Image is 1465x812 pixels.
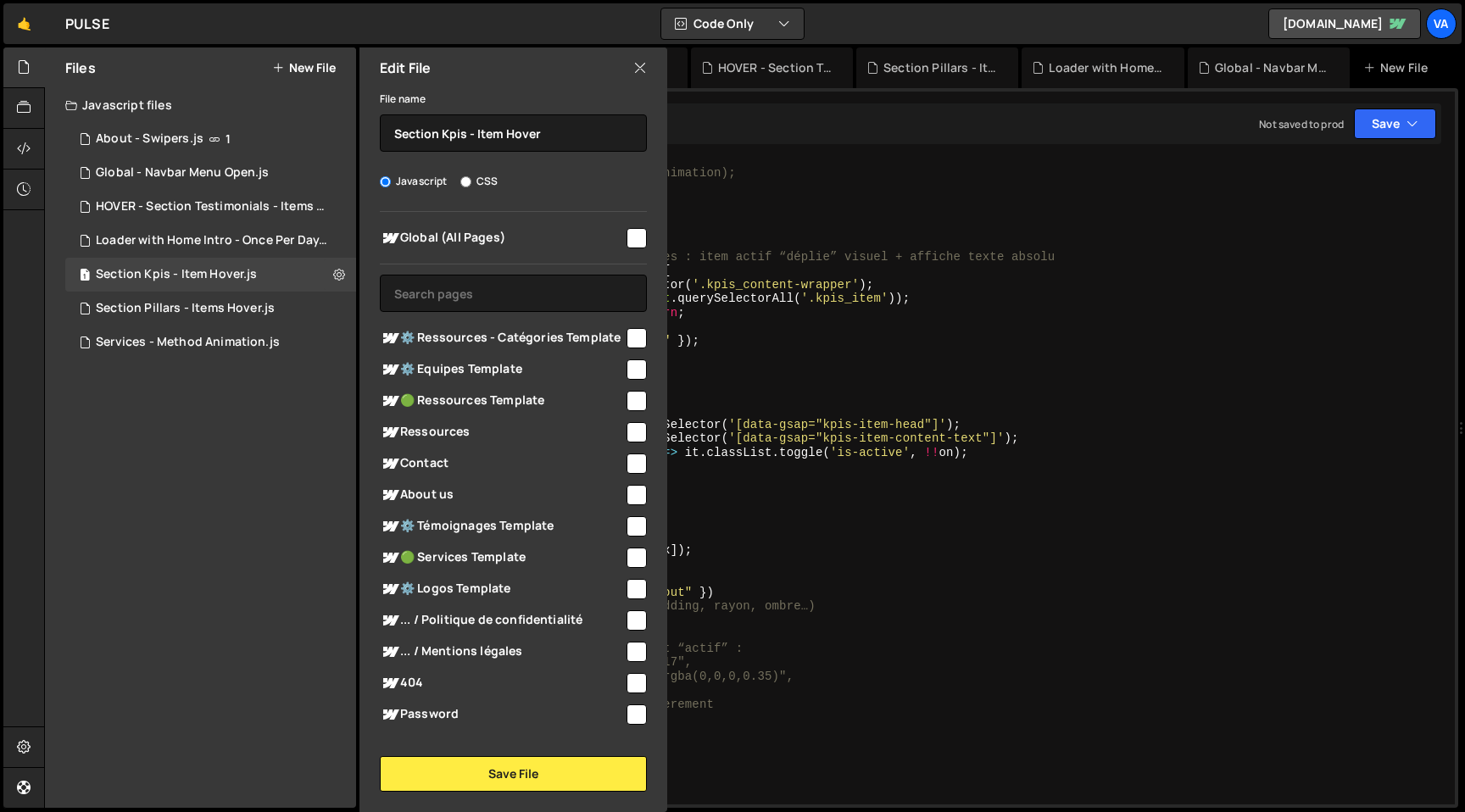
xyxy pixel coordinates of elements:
[65,122,356,156] div: 16253/43838.js
[380,275,647,312] input: Search pages
[1215,59,1329,76] div: Global - Navbar Menu Open.js
[272,61,336,75] button: New File
[380,58,431,77] h2: Edit File
[1268,8,1421,39] a: [DOMAIN_NAME]
[65,156,356,190] div: 16253/44426.js
[718,59,833,76] div: HOVER - Section Testimonials - Items Hover.js
[380,548,624,568] span: 🟢 Services Template
[1426,8,1457,39] a: Va
[380,91,426,108] label: File name
[80,270,90,283] span: 1
[96,199,330,214] div: HOVER - Section Testimonials - Items Hover.js
[65,325,356,359] div: 16253/44878.js
[380,610,624,631] span: ... / Politique de confidentialité
[380,704,624,725] span: Password
[380,756,647,792] button: Save File
[380,176,391,187] input: Javascript
[65,58,96,77] h2: Files
[96,267,257,282] div: Section Kpis - Item Hover.js
[380,485,624,505] span: About us
[661,8,804,39] button: Code Only
[460,176,471,187] input: CSS
[380,114,647,152] input: Name
[380,391,624,411] span: 🟢 Ressources Template
[96,131,203,147] div: About - Swipers.js
[96,335,280,350] div: Services - Method Animation.js
[1259,117,1344,131] div: Not saved to prod
[460,173,498,190] label: CSS
[380,173,448,190] label: Javascript
[1354,108,1436,139] button: Save
[380,422,624,442] span: Ressources
[380,359,624,380] span: ⚙️ Equipes Template
[65,190,362,224] div: 16253/45325.js
[380,228,624,248] span: Global (All Pages)
[96,233,330,248] div: Loader with Home Intro - Once Per Day.js
[96,301,275,316] div: Section Pillars - Items Hover.js
[226,132,231,146] span: 1
[45,88,356,122] div: Javascript files
[1363,59,1434,76] div: New File
[96,165,269,181] div: Global - Navbar Menu Open.js
[380,579,624,599] span: ⚙️ Logos Template
[380,642,624,662] span: ... / Mentions légales
[380,673,624,693] span: 404
[1049,59,1163,76] div: Loader with Home Intro - Once Per Day.js
[3,3,45,44] a: 🤙
[380,328,624,348] span: ⚙️ Ressources - Catégories Template
[883,59,998,76] div: Section Pillars - Items Hover.js
[65,292,356,325] div: 16253/44429.js
[65,224,362,258] div: Loader with Home Intro - Once Per Day.js
[380,453,624,474] span: Contact
[65,14,109,34] div: PULSE
[65,258,356,292] div: 16253/44485.js
[380,516,624,537] span: ⚙️ Témoignages Template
